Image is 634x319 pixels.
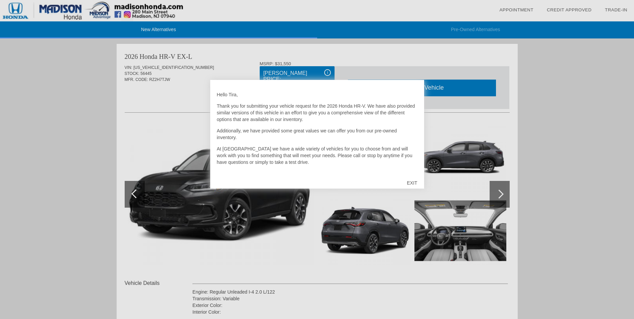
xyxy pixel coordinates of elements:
p: Additionally, we have provided some great values we can offer you from our pre-owned inventory. [217,127,417,141]
a: Appointment [499,7,533,12]
p: At [GEOGRAPHIC_DATA] we have a wide variety of vehicles for you to choose from and will work with... [217,145,417,166]
p: Hello Tira, [217,91,417,98]
div: EXIT [400,173,424,193]
a: Credit Approved [547,7,592,12]
p: Thank you for submitting your vehicle request for the 2026 Honda HR-V. We have also provided simi... [217,103,417,123]
a: Trade-In [605,7,627,12]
